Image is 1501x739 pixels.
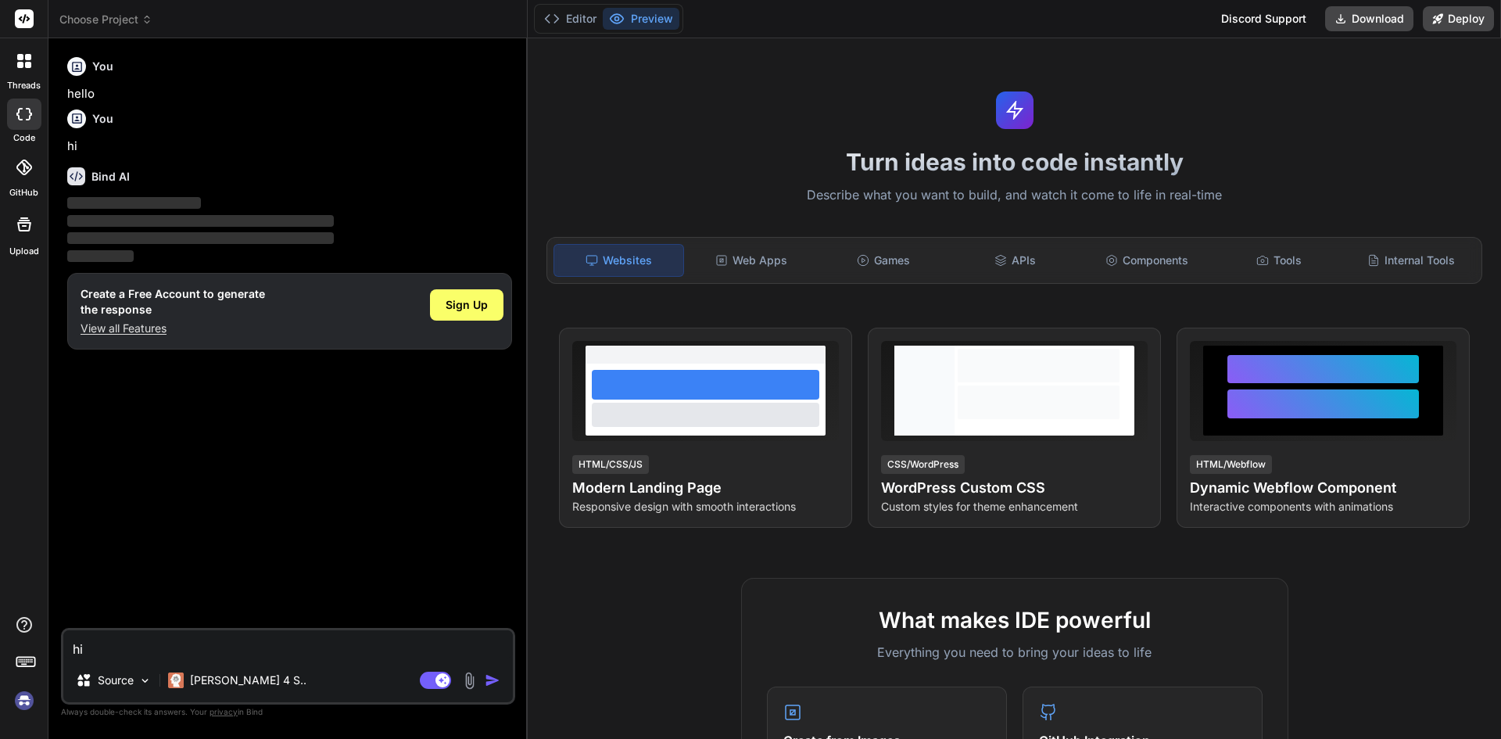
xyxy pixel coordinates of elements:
div: Web Apps [687,244,816,277]
p: hello [67,85,512,103]
label: Upload [9,245,39,258]
div: Internal Tools [1346,244,1475,277]
p: Describe what you want to build, and watch it come to life in real-time [537,185,1492,206]
img: Claude 4 Sonnet [168,673,184,688]
h4: Dynamic Webflow Component [1190,477,1456,499]
p: Always double-check its answers. Your in Bind [61,705,515,719]
div: HTML/CSS/JS [572,455,649,474]
span: ‌ [67,197,201,209]
div: Discord Support [1212,6,1316,31]
img: Pick Models [138,674,152,687]
p: Custom styles for theme enhancement [881,499,1148,515]
p: View all Features [81,321,265,336]
h4: Modern Landing Page [572,477,839,499]
span: privacy [210,707,238,716]
span: ‌ [67,232,334,244]
span: ‌ [67,250,134,262]
div: HTML/Webflow [1190,455,1272,474]
button: Preview [603,8,679,30]
div: Components [1083,244,1212,277]
h6: Bind AI [91,169,130,185]
div: Games [819,244,948,277]
button: Download [1325,6,1413,31]
h6: You [92,59,113,74]
button: Editor [538,8,603,30]
p: [PERSON_NAME] 4 S.. [190,673,306,688]
p: Responsive design with smooth interactions [572,499,839,515]
label: GitHub [9,186,38,199]
h2: What makes IDE powerful [767,604,1263,637]
img: attachment [460,672,478,690]
div: APIs [951,244,1080,277]
div: Websites [553,244,684,277]
h1: Create a Free Account to generate the response [81,286,265,317]
img: icon [485,673,500,688]
span: Choose Project [59,12,152,27]
div: CSS/WordPress [881,455,965,474]
button: Deploy [1423,6,1494,31]
img: signin [11,687,38,714]
h1: Turn ideas into code instantly [537,148,1492,176]
span: ‌ [67,215,334,227]
span: Sign Up [446,297,488,313]
div: Tools [1215,244,1344,277]
p: Everything you need to bring your ideas to life [767,643,1263,662]
p: Interactive components with animations [1190,499,1456,515]
label: threads [7,79,41,92]
p: Source [98,673,134,688]
h4: WordPress Custom CSS [881,477,1148,499]
h6: You [92,111,113,127]
label: code [13,131,35,145]
p: hi [67,138,512,156]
